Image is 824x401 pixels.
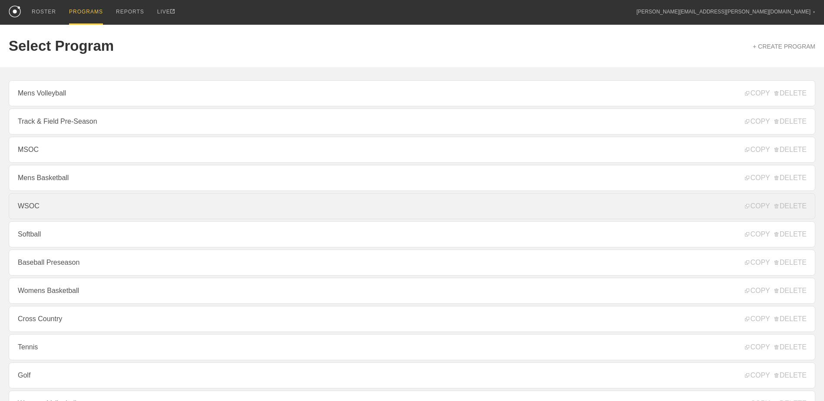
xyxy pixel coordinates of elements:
img: logo [9,6,21,17]
span: COPY [745,259,770,266]
span: DELETE [774,371,807,379]
span: DELETE [774,174,807,182]
span: COPY [745,343,770,351]
span: COPY [745,174,770,182]
span: COPY [745,371,770,379]
a: WSOC [9,193,815,219]
span: DELETE [774,89,807,97]
a: + CREATE PROGRAM [753,43,815,50]
span: COPY [745,287,770,295]
span: DELETE [774,259,807,266]
span: DELETE [774,343,807,351]
a: Golf [9,362,815,388]
a: Mens Basketball [9,165,815,191]
div: ▼ [813,10,815,15]
a: Tennis [9,334,815,360]
span: DELETE [774,315,807,323]
span: COPY [745,89,770,97]
span: COPY [745,202,770,210]
span: DELETE [774,202,807,210]
a: Womens Basketball [9,278,815,304]
span: COPY [745,118,770,125]
span: DELETE [774,287,807,295]
a: Baseball Preseason [9,250,815,276]
a: MSOC [9,137,815,163]
span: COPY [745,315,770,323]
iframe: Chat Widget [781,359,824,401]
a: Mens Volleyball [9,80,815,106]
span: DELETE [774,230,807,238]
span: COPY [745,146,770,154]
a: Cross Country [9,306,815,332]
span: DELETE [774,146,807,154]
span: COPY [745,230,770,238]
span: DELETE [774,118,807,125]
a: Softball [9,221,815,247]
a: Track & Field Pre-Season [9,108,815,135]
